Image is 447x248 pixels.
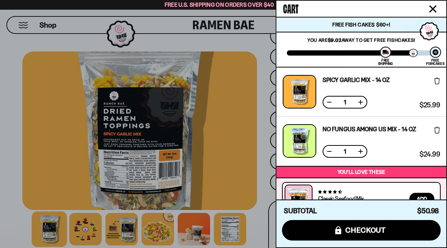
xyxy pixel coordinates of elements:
[417,207,439,215] span: $50.98
[328,37,342,43] strong: $9.02
[409,193,434,205] button: Add
[339,99,351,105] span: 1
[323,77,390,83] a: Spicy Garlic Mix - 14 oz
[339,148,351,154] span: 1
[284,207,317,215] h4: Subtotal
[419,102,440,109] span: $25.99
[419,151,440,158] span: $24.99
[278,169,444,176] p: You’ll love these
[283,0,298,15] span: Cart
[332,21,390,28] span: Free Fish Cakes $60+!
[345,226,386,234] span: checkout
[282,220,441,241] button: checkout
[426,59,444,65] div: Free Fishcakes
[318,189,342,194] span: 4.68 stars
[378,59,393,65] div: Free Shipping
[417,196,427,201] span: Add
[323,126,416,132] a: No Fungus Among Us Mix - 14 OZ
[318,195,364,202] a: Classic Seafood Mix
[165,1,283,8] span: Free U.S. Shipping on Orders over $40 🍜
[427,3,438,15] button: Close cart
[287,37,436,43] p: You are away to get Free Fishcakes!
